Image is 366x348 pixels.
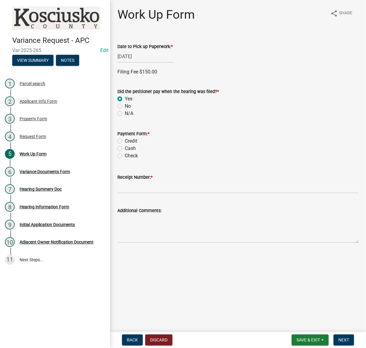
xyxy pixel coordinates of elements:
[5,220,15,230] div: 9
[20,117,47,121] div: Property Form
[297,338,320,342] span: Save & Exit
[12,36,105,45] h4: Variance Request - APC
[100,47,109,53] wm-modal-confirm: Edit Application Number
[117,68,359,76] p: Filing Fee $150.00
[117,45,173,49] label: Date to Pick up Paperwork:
[5,237,15,247] div: 10
[117,132,150,136] label: Payment Form:
[20,99,57,103] div: Applicant Info Form
[20,187,62,191] div: Hearing Summery Doc
[117,175,153,180] label: Receipt Number:
[5,184,15,194] div: 7
[20,170,70,174] div: Variance Documents Form
[331,10,338,17] i: share
[117,50,173,63] input: mm/dd/yyyy
[338,338,349,342] span: Next
[20,223,75,227] div: Initial Application Documents
[5,149,15,159] div: 5
[122,335,143,346] button: Back
[20,240,94,244] div: Adjacent Owner Notification Document
[326,7,357,19] button: shareShare
[117,209,161,213] label: Additional Comments:
[20,134,46,139] div: Request Form
[125,110,133,117] label: N/A
[20,152,46,156] div: Work Up Form
[125,103,131,110] label: No
[12,47,98,53] span: Var-2025-265
[20,81,45,86] div: Parcel search
[334,335,354,346] button: Next
[145,335,172,346] button: Discard
[117,7,195,22] h1: Work Up Form
[12,6,100,30] img: Kosciusko County, Indiana
[125,137,137,145] label: Credit
[5,96,15,106] div: 2
[339,10,353,17] span: Share
[5,255,15,265] div: 11
[117,90,219,94] label: Did the petitioner pay when the hearing was filed?
[5,167,15,177] div: 6
[125,152,138,159] label: Check
[5,132,15,141] div: 4
[20,205,69,209] div: Hearing Information Form
[100,47,109,53] a: Edit
[56,58,79,63] wm-modal-confirm: Notes
[56,55,79,66] button: Notes
[127,338,138,342] span: Back
[12,55,54,66] button: View Summary
[5,114,15,124] div: 3
[5,79,15,88] div: 1
[12,58,54,63] wm-modal-confirm: Summary
[125,95,132,103] label: Yes
[292,335,329,346] button: Save & Exit
[125,145,136,152] label: Cash
[5,202,15,212] div: 8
